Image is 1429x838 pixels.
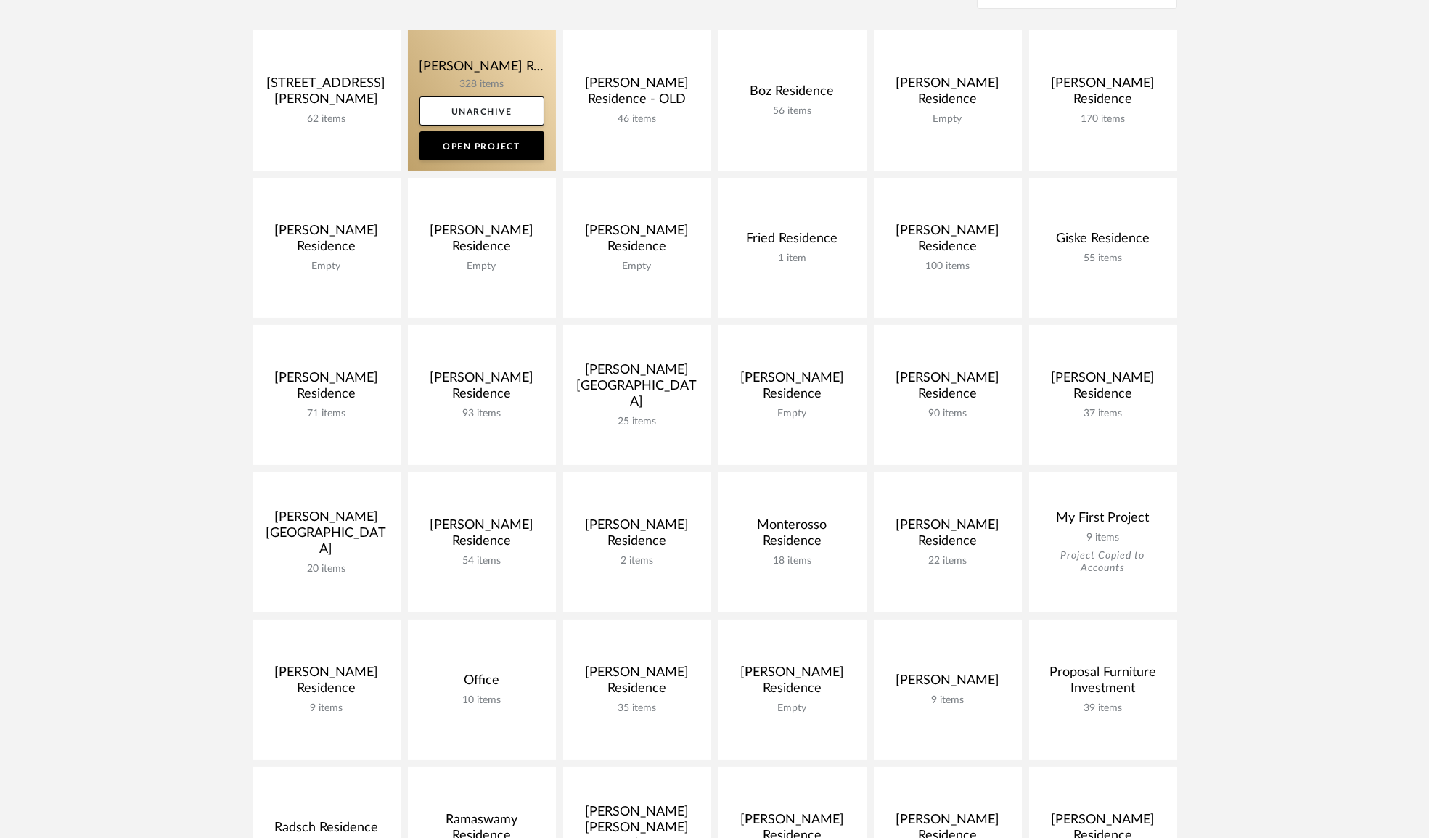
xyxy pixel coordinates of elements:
[419,555,544,567] div: 54 items
[885,408,1010,420] div: 90 items
[885,223,1010,260] div: [PERSON_NAME] Residence
[885,260,1010,273] div: 100 items
[575,665,700,702] div: [PERSON_NAME] Residence
[264,370,389,408] div: [PERSON_NAME] Residence
[885,75,1010,113] div: [PERSON_NAME] Residence
[1041,231,1166,252] div: Giske Residence
[1041,550,1166,575] div: Project Copied to Accounts
[575,223,700,260] div: [PERSON_NAME] Residence
[575,555,700,567] div: 2 items
[730,665,855,702] div: [PERSON_NAME] Residence
[885,673,1010,694] div: [PERSON_NAME]
[264,509,389,563] div: [PERSON_NAME][GEOGRAPHIC_DATA]
[1041,510,1166,532] div: My First Project
[730,555,855,567] div: 18 items
[885,517,1010,555] div: [PERSON_NAME] Residence
[575,113,700,126] div: 46 items
[575,517,700,555] div: [PERSON_NAME] Residence
[264,665,389,702] div: [PERSON_NAME] Residence
[264,260,389,273] div: Empty
[419,260,544,273] div: Empty
[264,702,389,715] div: 9 items
[575,416,700,428] div: 25 items
[419,673,544,694] div: Office
[730,105,855,118] div: 56 items
[1041,370,1166,408] div: [PERSON_NAME] Residence
[264,75,389,113] div: [STREET_ADDRESS][PERSON_NAME]
[1041,532,1166,544] div: 9 items
[419,517,544,555] div: [PERSON_NAME] Residence
[1041,252,1166,265] div: 55 items
[264,408,389,420] div: 71 items
[730,83,855,105] div: Boz Residence
[730,231,855,252] div: Fried Residence
[264,223,389,260] div: [PERSON_NAME] Residence
[1041,665,1166,702] div: Proposal Furniture Investment
[1041,75,1166,113] div: [PERSON_NAME] Residence
[885,555,1010,567] div: 22 items
[575,702,700,715] div: 35 items
[730,408,855,420] div: Empty
[575,362,700,416] div: [PERSON_NAME][GEOGRAPHIC_DATA]
[575,260,700,273] div: Empty
[1041,702,1166,715] div: 39 items
[1041,408,1166,420] div: 37 items
[264,563,389,575] div: 20 items
[419,223,544,260] div: [PERSON_NAME] Residence
[885,113,1010,126] div: Empty
[575,75,700,113] div: [PERSON_NAME] Residence - OLD
[419,408,544,420] div: 93 items
[885,370,1010,408] div: [PERSON_NAME] Residence
[419,694,544,707] div: 10 items
[730,702,855,715] div: Empty
[730,370,855,408] div: [PERSON_NAME] Residence
[730,517,855,555] div: Monterosso Residence
[419,96,544,126] a: Unarchive
[419,131,544,160] a: Open Project
[264,113,389,126] div: 62 items
[1041,113,1166,126] div: 170 items
[885,694,1010,707] div: 9 items
[730,252,855,265] div: 1 item
[419,370,544,408] div: [PERSON_NAME] Residence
